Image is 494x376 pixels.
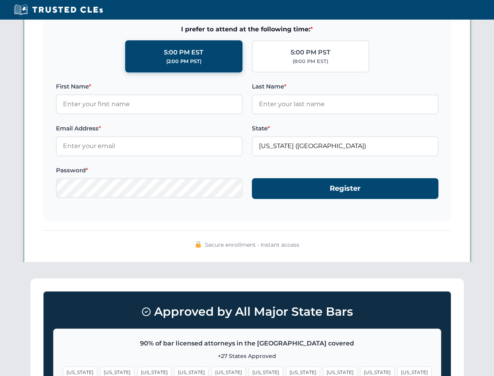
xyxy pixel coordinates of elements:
[56,136,243,156] input: Enter your email
[166,58,201,65] div: (2:00 PM PST)
[63,338,431,349] p: 90% of bar licensed attorneys in the [GEOGRAPHIC_DATA] covered
[195,241,201,248] img: 🔒
[53,301,441,322] h3: Approved by All Major State Bars
[63,352,431,360] p: +27 States Approved
[12,4,105,16] img: Trusted CLEs
[252,82,438,91] label: Last Name
[164,47,203,58] div: 5:00 PM EST
[252,124,438,133] label: State
[252,94,438,114] input: Enter your last name
[252,178,438,199] button: Register
[56,24,438,34] span: I prefer to attend at the following time:
[56,94,243,114] input: Enter your first name
[293,58,328,65] div: (8:00 PM EST)
[56,166,243,175] label: Password
[56,82,243,91] label: First Name
[291,47,331,58] div: 5:00 PM PST
[56,124,243,133] label: Email Address
[252,136,438,156] input: Florida (FL)
[205,240,299,249] span: Secure enrollment • Instant access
